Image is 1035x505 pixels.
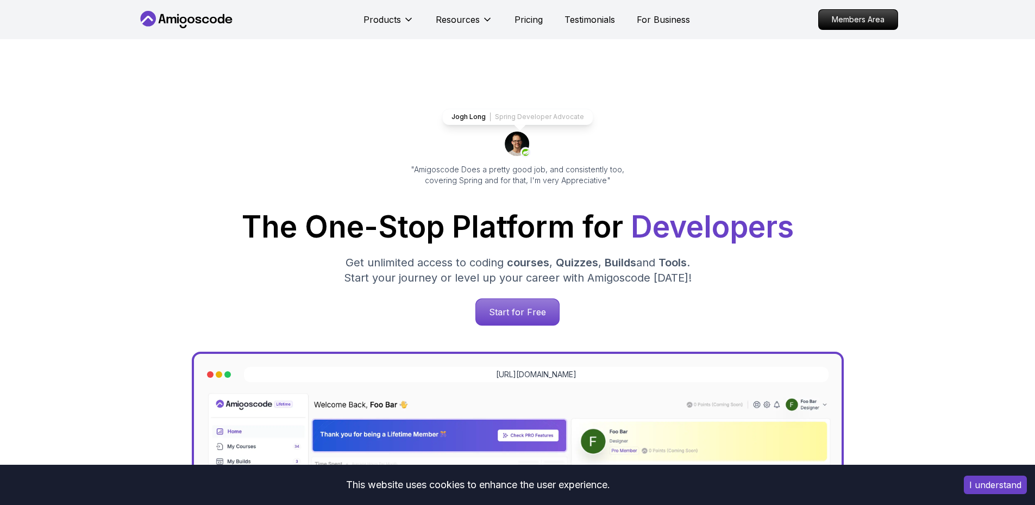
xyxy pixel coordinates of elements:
a: Testimonials [564,13,615,26]
p: Start for Free [476,299,559,325]
span: Developers [631,209,794,245]
p: Spring Developer Advocate [495,113,584,121]
p: Members Area [819,10,898,29]
h1: The One-Stop Platform for [146,212,889,242]
p: Resources [436,13,480,26]
div: This website uses cookies to enhance the user experience. [8,473,948,497]
a: Pricing [515,13,543,26]
p: "Amigoscode Does a pretty good job, and consistently too, covering Spring and for that, I'm very ... [396,164,639,186]
span: Builds [605,256,636,269]
a: Start for Free [475,298,560,326]
a: [URL][DOMAIN_NAME] [496,369,576,380]
span: Quizzes [556,256,598,269]
span: courses [507,256,549,269]
button: Accept cookies [964,476,1027,494]
a: For Business [637,13,690,26]
button: Products [363,13,414,35]
p: Products [363,13,401,26]
button: Resources [436,13,493,35]
p: Jogh Long [451,113,486,121]
a: Members Area [818,9,898,30]
span: Tools [658,256,687,269]
img: josh long [505,132,531,158]
p: Get unlimited access to coding , , and . Start your journey or level up your career with Amigosco... [335,255,700,285]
